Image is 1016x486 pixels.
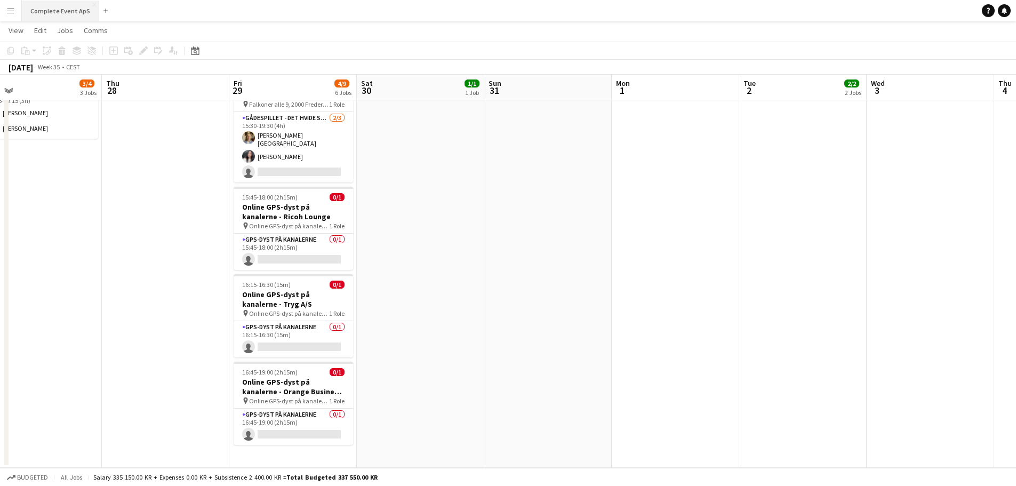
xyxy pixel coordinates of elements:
[234,187,353,270] app-job-card: 15:45-18:00 (2h15m)0/1Online GPS-dyst på kanalerne - Ricoh Lounge Online GPS-dyst på kanalerne1 R...
[330,281,345,289] span: 0/1
[335,89,351,97] div: 6 Jobs
[34,26,46,35] span: Edit
[329,222,345,230] span: 1 Role
[35,63,62,71] span: Week 35
[234,362,353,445] app-job-card: 16:45-19:00 (2h15m)0/1Online GPS-dyst på kanalerne - Orange Business [GEOGRAPHIC_DATA] Online GPS...
[249,100,329,108] span: Falkoner alle 9, 2000 Frederiksberg - Scandic Falkoner
[9,26,23,35] span: View
[53,23,77,37] a: Jobs
[845,89,861,97] div: 2 Jobs
[80,89,97,97] div: 3 Jobs
[359,84,373,97] span: 30
[5,472,50,483] button: Budgeted
[329,309,345,317] span: 1 Role
[249,309,329,317] span: Online GPS-dyst på kanalerne
[234,112,353,182] app-card-role: Gådespillet - Det Hvide Snit2/315:30-19:30 (4h)[PERSON_NAME][GEOGRAPHIC_DATA][PERSON_NAME]
[871,78,885,88] span: Wed
[57,26,73,35] span: Jobs
[105,84,119,97] span: 28
[9,62,33,73] div: [DATE]
[234,321,353,357] app-card-role: GPS-dyst på kanalerne0/116:15-16:30 (15m)
[234,78,242,88] span: Fri
[334,79,349,87] span: 4/9
[742,84,756,97] span: 2
[330,368,345,376] span: 0/1
[84,26,108,35] span: Comms
[79,23,112,37] a: Comms
[249,397,329,405] span: Online GPS-dyst på kanalerne
[487,84,501,97] span: 31
[17,474,48,481] span: Budgeted
[234,65,353,182] app-job-card: 15:30-19:30 (4h)2/3Gådespillet - Det Hvide Snit - Scandic Falkoner Falkoner alle 9, 2000 Frederik...
[234,409,353,445] app-card-role: GPS-dyst på kanalerne0/116:45-19:00 (2h15m)
[232,84,242,97] span: 29
[330,193,345,201] span: 0/1
[93,473,378,481] div: Salary 335 150.00 KR + Expenses 0.00 KR + Subsistence 2 400.00 KR =
[4,23,28,37] a: View
[234,234,353,270] app-card-role: GPS-dyst på kanalerne0/115:45-18:00 (2h15m)
[249,222,329,230] span: Online GPS-dyst på kanalerne
[242,281,291,289] span: 16:15-16:30 (15m)
[59,473,84,481] span: All jobs
[844,79,859,87] span: 2/2
[361,78,373,88] span: Sat
[234,274,353,357] app-job-card: 16:15-16:30 (15m)0/1Online GPS-dyst på kanalerne - Tryg A/S Online GPS-dyst på kanalerne1 RoleGPS...
[329,397,345,405] span: 1 Role
[106,78,119,88] span: Thu
[66,63,80,71] div: CEST
[329,100,345,108] span: 1 Role
[465,89,479,97] div: 1 Job
[22,1,99,21] button: Complete Event ApS
[489,78,501,88] span: Sun
[234,202,353,221] h3: Online GPS-dyst på kanalerne - Ricoh Lounge
[869,84,885,97] span: 3
[30,23,51,37] a: Edit
[616,78,630,88] span: Mon
[234,377,353,396] h3: Online GPS-dyst på kanalerne - Orange Business [GEOGRAPHIC_DATA]
[242,368,298,376] span: 16:45-19:00 (2h15m)
[286,473,378,481] span: Total Budgeted 337 550.00 KR
[234,290,353,309] h3: Online GPS-dyst på kanalerne - Tryg A/S
[614,84,630,97] span: 1
[997,84,1012,97] span: 4
[79,79,94,87] span: 3/4
[465,79,479,87] span: 1/1
[998,78,1012,88] span: Thu
[743,78,756,88] span: Tue
[242,193,298,201] span: 15:45-18:00 (2h15m)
